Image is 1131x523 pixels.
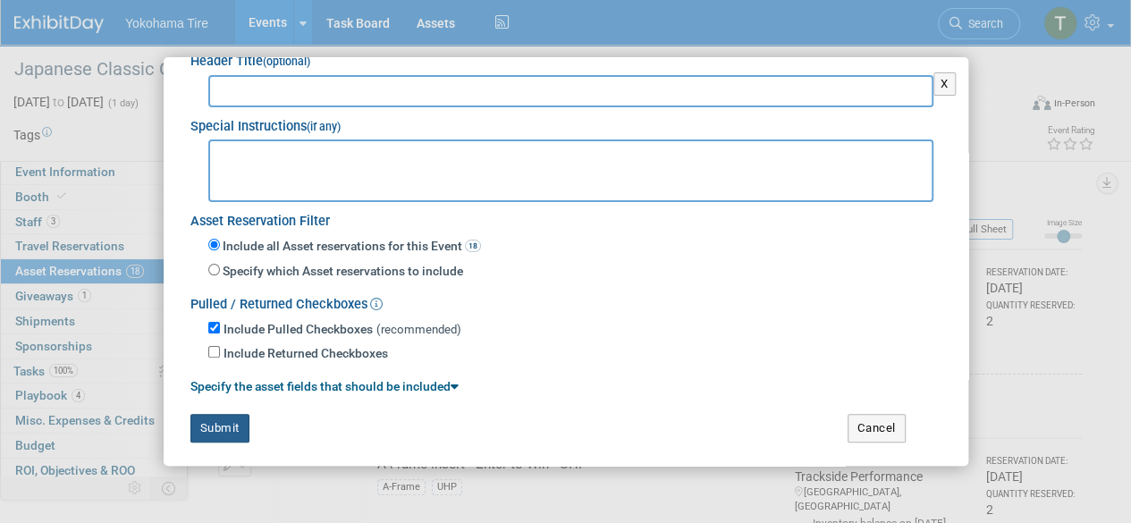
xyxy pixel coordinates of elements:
div: Special Instructions [190,107,941,137]
label: Specify which Asset reservations to include [220,263,463,281]
div: Asset Reservation Filter [190,202,941,232]
small: (optional) [263,55,310,68]
span: (recommended) [376,323,461,336]
span: 18 [465,240,481,252]
label: Include Returned Checkboxes [224,345,388,363]
button: Submit [190,414,249,443]
small: (if any) [307,121,341,133]
button: Cancel [848,414,906,443]
button: X [933,72,956,96]
label: Include all Asset reservations for this Event [220,238,481,256]
label: Include Pulled Checkboxes [224,321,373,339]
a: Specify the asset fields that should be included [190,379,459,393]
div: Pulled / Returned Checkboxes [190,285,941,315]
